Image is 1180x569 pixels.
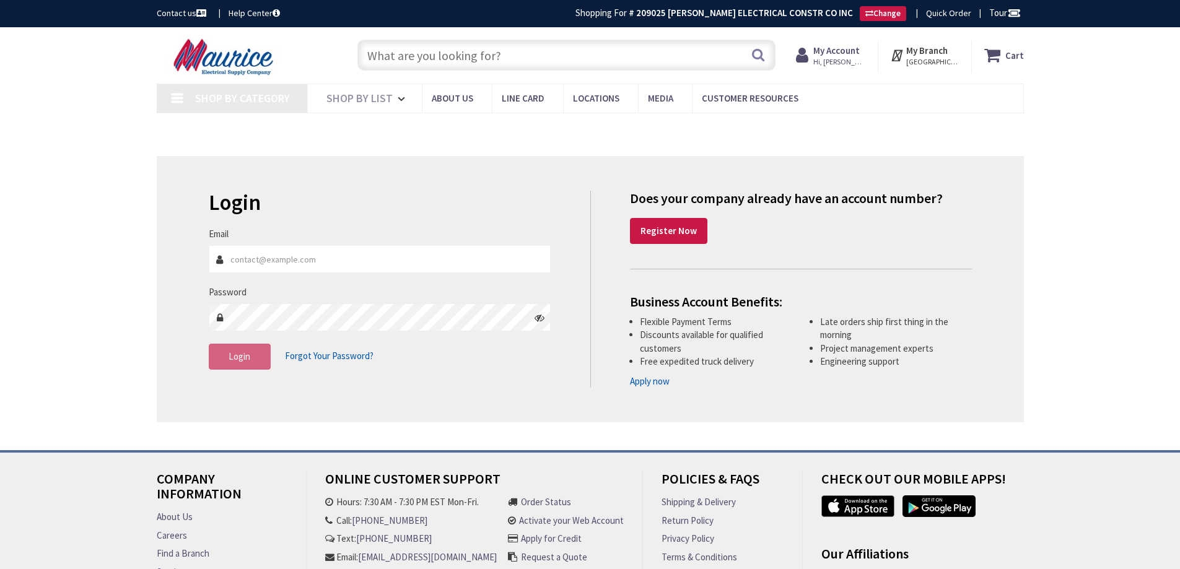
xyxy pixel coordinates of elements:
[630,294,972,309] h4: Business Account Benefits:
[640,328,792,355] li: Discounts available for qualified customers
[636,7,853,19] strong: 209025 [PERSON_NAME] ELECTRICAL CONSTR CO INC
[358,550,497,563] a: [EMAIL_ADDRESS][DOMAIN_NAME]
[326,91,393,105] span: Shop By List
[662,495,736,508] a: Shipping & Delivery
[906,45,948,56] strong: My Branch
[357,40,776,71] input: What are you looking for?
[926,7,971,19] a: Quick Order
[521,550,587,563] a: Request a Quote
[432,92,473,104] span: About us
[860,6,906,21] a: Change
[662,550,737,563] a: Terms & Conditions
[521,495,571,508] a: Order Status
[573,92,619,104] span: Locations
[157,510,193,523] a: About Us
[662,471,783,495] h4: Policies & FAQs
[285,344,374,368] a: Forgot Your Password?
[502,92,544,104] span: Line Card
[662,532,714,545] a: Privacy Policy
[209,245,551,273] input: Email
[356,532,432,545] a: [PHONE_NUMBER]
[209,227,229,240] label: Email
[157,38,294,76] img: Maurice Electrical Supply Company
[209,191,551,215] h2: Login
[890,44,959,66] div: My Branch [GEOGRAPHIC_DATA], [GEOGRAPHIC_DATA]
[519,514,624,527] a: Activate your Web Account
[325,495,497,508] li: Hours: 7:30 AM - 7:30 PM EST Mon-Fri.
[820,315,972,342] li: Late orders ship first thing in the morning
[702,92,798,104] span: Customer Resources
[630,375,670,388] a: Apply now
[285,350,374,362] span: Forgot Your Password?
[796,44,866,66] a: My Account Hi, [PERSON_NAME]
[1005,44,1024,66] strong: Cart
[157,471,287,510] h4: Company Information
[157,547,209,560] a: Find a Branch
[325,471,624,495] h4: Online Customer Support
[984,44,1024,66] a: Cart
[157,529,187,542] a: Careers
[820,342,972,355] li: Project management experts
[820,355,972,368] li: Engineering support
[209,285,247,298] label: Password
[629,7,634,19] strong: #
[325,550,497,563] li: Email:
[648,92,673,104] span: Media
[521,532,582,545] a: Apply for Credit
[195,91,290,105] span: Shop By Category
[813,45,860,56] strong: My Account
[325,532,497,545] li: Text:
[662,514,714,527] a: Return Policy
[989,7,1021,19] span: Tour
[813,57,866,67] span: Hi, [PERSON_NAME]
[209,344,271,370] button: Login
[157,7,209,19] a: Contact us
[535,313,544,323] i: Click here to show/hide password
[640,315,792,328] li: Flexible Payment Terms
[575,7,627,19] span: Shopping For
[352,514,427,527] a: [PHONE_NUMBER]
[325,514,497,527] li: Call:
[229,350,250,362] span: Login
[821,471,1033,495] h4: Check out Our Mobile Apps!
[630,218,707,244] a: Register Now
[630,191,972,206] h4: Does your company already have an account number?
[640,225,697,237] strong: Register Now
[640,355,792,368] li: Free expedited truck delivery
[229,7,280,19] a: Help Center
[906,57,959,67] span: [GEOGRAPHIC_DATA], [GEOGRAPHIC_DATA]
